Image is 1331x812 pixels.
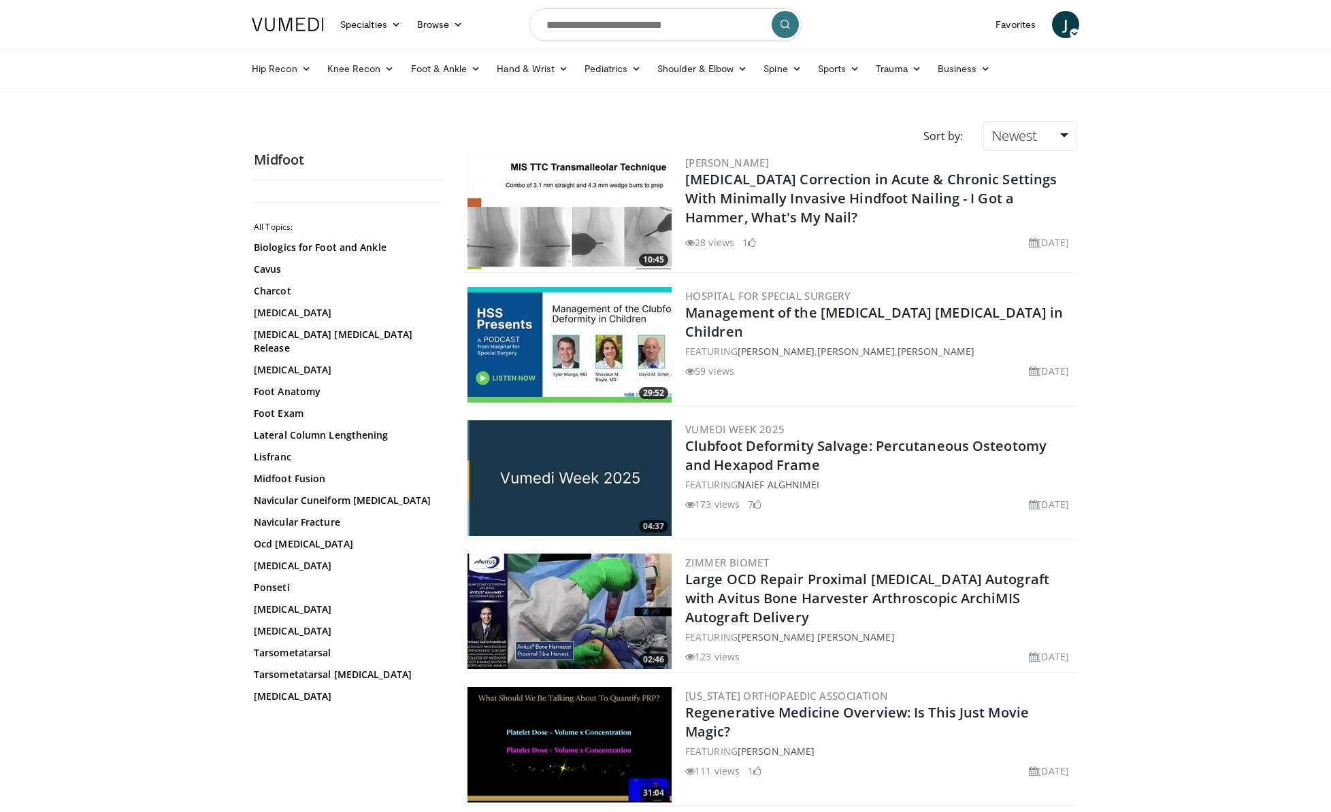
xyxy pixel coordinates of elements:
[467,554,672,669] img: a4fc9e3b-29e5-479a-a4d0-450a2184c01c.300x170_q85_crop-smart_upscale.jpg
[254,306,438,320] a: [MEDICAL_DATA]
[738,478,820,491] a: Naief Alghnimei
[467,154,672,269] a: 10:45
[685,437,1047,474] a: Clubfoot Deformity Salvage: Percutaneous Osteotomy and Hexapod Frame
[254,559,438,573] a: [MEDICAL_DATA]
[685,630,1074,644] div: FEATURING
[254,151,444,169] h2: Midfoot
[992,126,1037,145] span: Newest
[254,241,438,254] a: Biologics for Foot and Ankle
[254,407,438,420] a: Foot Exam
[1029,235,1069,250] li: [DATE]
[898,345,974,358] a: [PERSON_NAME]
[810,55,868,82] a: Sports
[913,121,973,151] div: Sort by:
[254,385,438,399] a: Foot Anatomy
[409,11,472,38] a: Browse
[742,235,756,250] li: 1
[467,287,672,403] a: 29:52
[685,156,769,169] a: [PERSON_NAME]
[639,787,668,799] span: 31:04
[467,554,672,669] a: 02:46
[685,364,734,378] li: 59 views
[639,654,668,666] span: 02:46
[332,11,409,38] a: Specialties
[254,668,438,681] a: Tarsometatarsal [MEDICAL_DATA]
[576,55,649,82] a: Pediatrics
[467,687,672,802] img: c8aa0454-f2f7-4c12-9977-b870acb87f0a.300x170_q85_crop-smart_upscale.jpg
[738,745,815,758] a: [PERSON_NAME]
[685,764,740,778] li: 111 views
[467,287,672,403] img: a3233a63-6ccb-4db3-80f6-379d3c8954e1.300x170_q85_crop-smart_upscale.jpg
[467,154,672,269] img: 7b238990-64d5-495c-bfd3-a01049b4c358.300x170_q85_crop-smart_upscale.jpg
[639,254,668,266] span: 10:45
[254,494,438,507] a: Navicular Cuneiform [MEDICAL_DATA]
[639,387,668,399] span: 29:52
[1029,649,1069,664] li: [DATE]
[254,428,438,442] a: Lateral Column Lengthening
[1029,364,1069,378] li: [DATE]
[685,477,1074,492] div: FEATURING
[254,263,438,276] a: Cavus
[685,556,769,569] a: Zimmer Biomet
[254,450,438,464] a: Lisfranc
[254,690,438,703] a: [MEDICAL_DATA]
[868,55,930,82] a: Trauma
[755,55,809,82] a: Spine
[254,284,438,298] a: Charcot
[254,581,438,594] a: Ponseti
[685,344,1074,358] div: FEATURING , ,
[1052,11,1079,38] a: J
[685,235,734,250] li: 28 views
[685,289,851,303] a: Hospital for Special Surgery
[930,55,999,82] a: Business
[467,420,672,536] img: eac686f8-b057-4449-a6dc-a95ca058fbc7.jpg.300x170_q85_crop-smart_upscale.jpg
[403,55,489,82] a: Foot & Ankle
[489,55,576,82] a: Hand & Wrist
[254,328,438,355] a: [MEDICAL_DATA] [MEDICAL_DATA] Release
[983,121,1077,151] a: Newest
[254,646,438,660] a: Tarsometatarsal
[685,422,785,436] a: Vumedi Week 2025
[685,497,740,511] li: 173 views
[1029,497,1069,511] li: [DATE]
[252,18,324,31] img: VuMedi Logo
[748,764,761,778] li: 1
[254,603,438,616] a: [MEDICAL_DATA]
[748,497,761,511] li: 7
[1029,764,1069,778] li: [DATE]
[254,537,438,551] a: Ocd [MEDICAL_DATA]
[244,55,319,82] a: Hip Recon
[987,11,1044,38] a: Favorites
[254,624,438,638] a: [MEDICAL_DATA]
[254,472,438,486] a: Midfoot Fusion
[254,363,438,377] a: [MEDICAL_DATA]
[685,649,740,664] li: 123 views
[529,8,802,41] input: Search topics, interventions
[685,703,1029,741] a: Regenerative Medicine Overview: Is This Just Movie Magic?
[817,345,894,358] a: [PERSON_NAME]
[467,687,672,802] a: 31:04
[738,630,895,643] a: [PERSON_NAME] [PERSON_NAME]
[685,170,1057,226] a: [MEDICAL_DATA] Correction in Acute & Chronic Settings With Minimally Invasive Hindfoot Nailing - ...
[254,222,441,233] h2: All Topics:
[738,345,815,358] a: [PERSON_NAME]
[685,570,1049,626] a: Large OCD Repair Proximal [MEDICAL_DATA] Autograft with Avitus Bone Harvester Arthroscopic ArchiM...
[467,420,672,536] a: 04:37
[254,515,438,529] a: Navicular Fracture
[685,689,889,703] a: [US_STATE] Orthopaedic Association
[639,520,668,532] span: 04:37
[649,55,755,82] a: Shoulder & Elbow
[685,303,1063,341] a: Management of the [MEDICAL_DATA] [MEDICAL_DATA] in Children
[685,744,1074,758] div: FEATURING
[319,55,403,82] a: Knee Recon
